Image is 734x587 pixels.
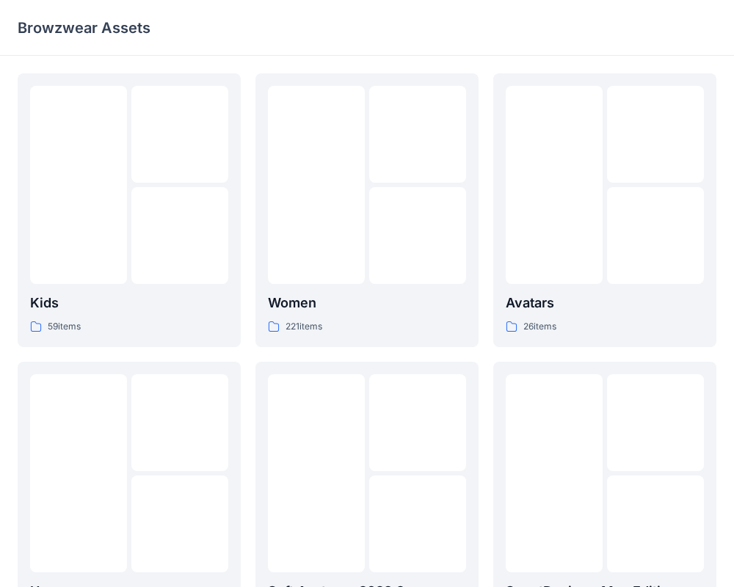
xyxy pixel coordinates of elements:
p: Avatars [506,293,704,313]
p: Kids [30,293,228,313]
a: Avatars26items [493,73,716,347]
p: Women [268,293,466,313]
p: 59 items [48,319,81,335]
p: 221 items [286,319,322,335]
p: Browzwear Assets [18,18,150,38]
p: 26 items [523,319,556,335]
a: Kids59items [18,73,241,347]
a: Women221items [255,73,479,347]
